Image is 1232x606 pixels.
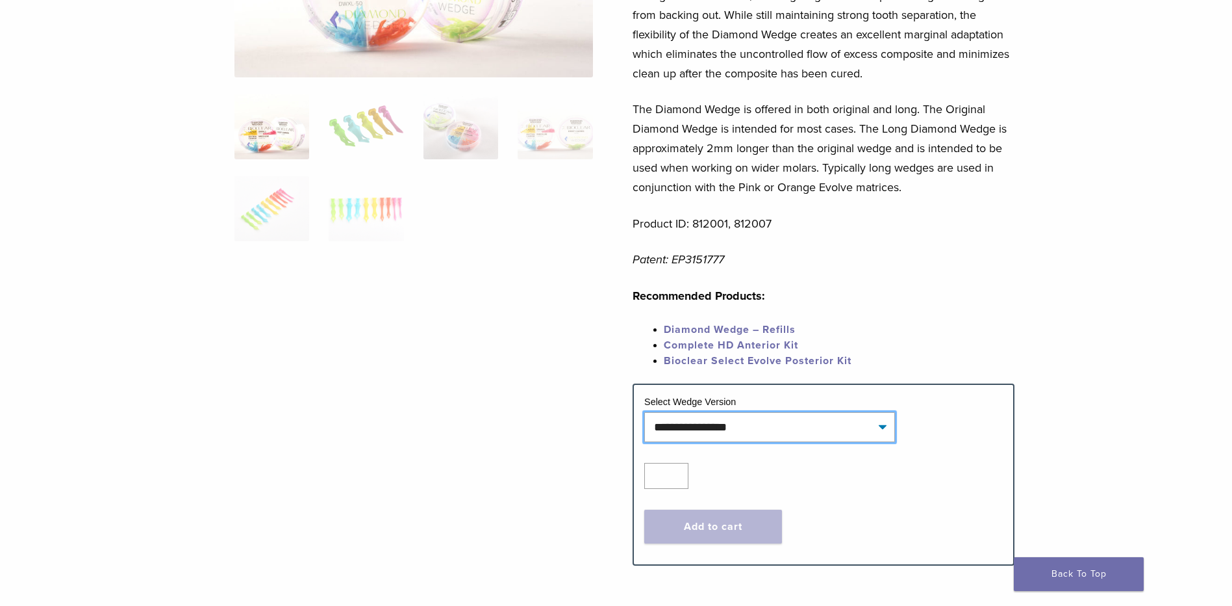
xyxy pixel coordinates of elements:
label: Select Wedge Version [644,397,736,407]
a: Diamond Wedge – Refills [664,323,796,336]
a: Complete HD Anterior Kit [664,339,798,352]
em: Patent: EP3151777 [633,252,724,267]
a: Back To Top [1014,557,1144,591]
img: Diamond-Wedges-Assorted-3-Copy-e1548779949314-324x324.jpg [234,94,309,159]
img: Diamond Wedge Kits - Image 2 [329,94,403,159]
a: Bioclear Select Evolve Posterior Kit [664,354,851,367]
button: Add to cart [644,510,782,544]
p: The Diamond Wedge is offered in both original and long. The Original Diamond Wedge is intended fo... [633,99,1014,197]
strong: Recommended Products: [633,289,765,303]
img: Diamond Wedge Kits - Image 6 [329,176,403,241]
p: Product ID: 812001, 812007 [633,214,1014,233]
img: Diamond Wedge Kits - Image 4 [518,94,592,159]
img: Diamond Wedge Kits - Image 5 [234,176,309,241]
img: Diamond Wedge Kits - Image 3 [423,94,498,159]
